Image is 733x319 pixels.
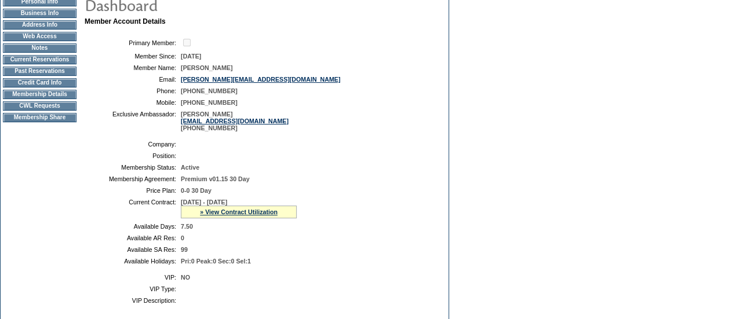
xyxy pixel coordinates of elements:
[89,64,176,71] td: Member Name:
[3,43,76,53] td: Notes
[89,76,176,83] td: Email:
[89,141,176,148] td: Company:
[3,101,76,111] td: CWL Requests
[181,234,184,241] span: 0
[89,87,176,94] td: Phone:
[89,285,176,292] td: VIP Type:
[89,175,176,182] td: Membership Agreement:
[3,9,76,18] td: Business Info
[89,246,176,253] td: Available SA Res:
[3,113,76,122] td: Membership Share
[3,32,76,41] td: Web Access
[89,111,176,131] td: Exclusive Ambassador:
[3,90,76,99] td: Membership Details
[200,208,278,215] a: » View Contract Utilization
[181,164,199,171] span: Active
[89,37,176,48] td: Primary Member:
[89,187,176,194] td: Price Plan:
[181,87,238,94] span: [PHONE_NUMBER]
[89,152,176,159] td: Position:
[181,64,232,71] span: [PERSON_NAME]
[89,53,176,60] td: Member Since:
[181,76,340,83] a: [PERSON_NAME][EMAIL_ADDRESS][DOMAIN_NAME]
[89,258,176,265] td: Available Holidays:
[181,53,201,60] span: [DATE]
[85,17,166,25] b: Member Account Details
[89,164,176,171] td: Membership Status:
[181,187,211,194] span: 0-0 30 Day
[89,199,176,218] td: Current Contract:
[181,246,188,253] span: 99
[89,297,176,304] td: VIP Description:
[181,258,251,265] span: Pri:0 Peak:0 Sec:0 Sel:1
[181,199,227,206] span: [DATE] - [DATE]
[181,274,190,281] span: NO
[181,175,249,182] span: Premium v01.15 30 Day
[3,78,76,87] td: Credit Card Info
[3,20,76,30] td: Address Info
[89,223,176,230] td: Available Days:
[89,99,176,106] td: Mobile:
[89,234,176,241] td: Available AR Res:
[181,111,289,131] span: [PERSON_NAME] [PHONE_NUMBER]
[181,99,238,106] span: [PHONE_NUMBER]
[3,67,76,76] td: Past Reservations
[181,223,193,230] span: 7.50
[181,118,289,124] a: [EMAIL_ADDRESS][DOMAIN_NAME]
[3,55,76,64] td: Current Reservations
[89,274,176,281] td: VIP:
